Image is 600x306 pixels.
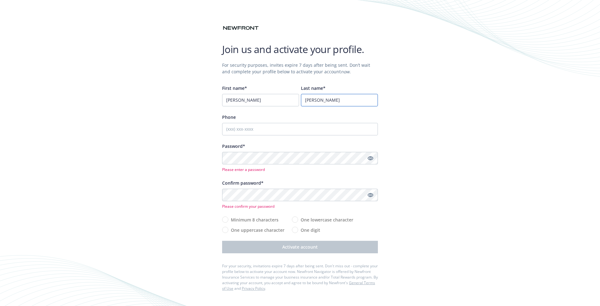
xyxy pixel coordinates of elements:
input: Enter last name [301,94,378,106]
input: Confirm your unique password... [222,189,378,201]
button: Activate account [222,241,378,253]
span: Activate account [282,244,318,250]
div: For security purposes, invites expire 7 days after being sent. Don’t wait and complete your profi... [222,62,378,75]
span: Confirm password* [222,180,264,186]
span: Minimum 8 characters [231,216,279,223]
span: One uppercase character [231,227,284,233]
span: First name* [222,85,247,91]
span: Last name* [301,85,326,91]
a: Show password [367,191,374,199]
h1: Join us and activate your profile. [222,43,378,56]
a: General Terms of Use [222,280,375,291]
i: now [341,69,350,75]
div: For your security, invitations expire 7 days after being sent. Don ' t miss out - complete your p... [222,263,378,291]
span: Phone [222,114,236,120]
span: Please confirm your password [222,204,378,209]
span: Password* [222,143,245,149]
input: Enter first name [222,94,299,106]
img: Newfront logo [222,25,260,32]
span: Please enter a password [222,167,378,172]
a: Show password [367,154,374,162]
span: One digit [301,227,320,233]
span: One lowercase character [301,216,353,223]
input: (xxx) xxx-xxxx [222,123,378,135]
a: Privacy Policy [242,286,265,291]
input: Enter a unique password... [222,152,378,164]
